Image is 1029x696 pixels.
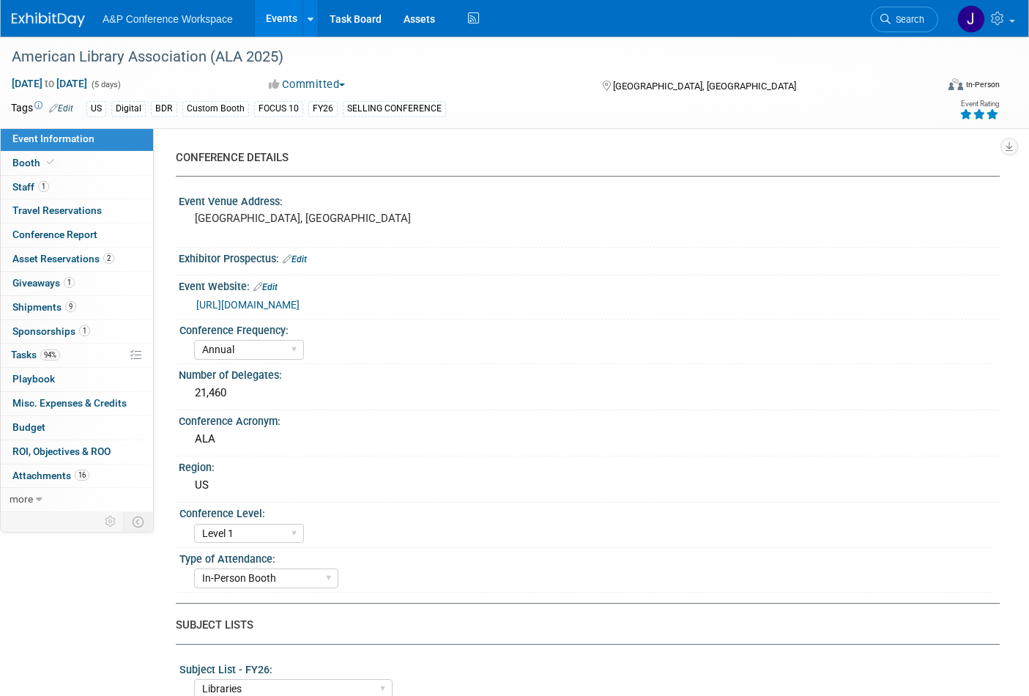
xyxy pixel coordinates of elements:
[12,133,94,144] span: Event Information
[151,101,177,116] div: BDR
[1,272,153,295] a: Giveaways1
[179,248,1000,267] div: Exhibitor Prospectus:
[308,101,338,116] div: FY26
[124,512,154,531] td: Toggle Event Tabs
[38,181,49,192] span: 1
[179,319,993,338] div: Conference Frequency:
[1,392,153,415] a: Misc. Expenses & Credits
[1,368,153,391] a: Playbook
[7,44,915,70] div: American Library Association (ALA 2025)
[1,152,153,175] a: Booth
[179,275,1000,295] div: Event Website:
[40,349,60,360] span: 94%
[103,253,114,264] span: 2
[1,296,153,319] a: Shipments9
[1,176,153,199] a: Staff1
[871,7,938,32] a: Search
[12,373,55,385] span: Playbook
[12,421,45,433] span: Budget
[957,5,985,33] img: Jennifer Howell
[613,81,796,92] span: [GEOGRAPHIC_DATA], [GEOGRAPHIC_DATA]
[1,127,153,151] a: Event Information
[12,253,114,264] span: Asset Reservations
[12,181,49,193] span: Staff
[12,445,111,457] span: ROI, Objectives & ROO
[75,470,89,481] span: 16
[90,80,121,89] span: (5 days)
[190,428,989,451] div: ALA
[49,103,73,114] a: Edit
[12,157,57,169] span: Booth
[47,158,54,166] i: Booth reservation complete
[891,14,924,25] span: Search
[11,77,88,90] span: [DATE] [DATE]
[12,277,75,289] span: Giveaways
[179,410,1000,429] div: Conference Acronym:
[264,77,351,92] button: Committed
[179,503,993,521] div: Conference Level:
[11,100,73,117] td: Tags
[195,212,505,225] pre: [GEOGRAPHIC_DATA], [GEOGRAPHIC_DATA]
[12,204,102,216] span: Travel Reservations
[12,229,97,240] span: Conference Report
[1,488,153,511] a: more
[959,100,999,108] div: Event Rating
[42,78,56,89] span: to
[79,325,90,336] span: 1
[254,101,303,116] div: FOCUS 10
[948,78,963,90] img: Format-Inperson.png
[196,299,300,311] a: [URL][DOMAIN_NAME]
[179,190,1000,209] div: Event Venue Address:
[10,493,33,505] span: more
[179,456,1000,475] div: Region:
[179,548,993,566] div: Type of Attendance:
[1,416,153,440] a: Budget
[12,325,90,337] span: Sponsorships
[98,512,124,531] td: Personalize Event Tab Strip
[179,364,1000,382] div: Number of Delegates:
[190,474,989,497] div: US
[176,150,989,166] div: CONFERENCE DETAILS
[283,254,307,264] a: Edit
[853,76,1000,98] div: Event Format
[12,470,89,481] span: Attachments
[12,301,76,313] span: Shipments
[12,12,85,27] img: ExhibitDay
[965,79,1000,90] div: In-Person
[111,101,146,116] div: Digital
[1,464,153,488] a: Attachments16
[253,282,278,292] a: Edit
[1,320,153,344] a: Sponsorships1
[176,618,989,633] div: SUBJECT LISTS
[1,199,153,223] a: Travel Reservations
[11,349,60,360] span: Tasks
[1,440,153,464] a: ROI, Objectives & ROO
[343,101,446,116] div: SELLING CONFERENCE
[1,223,153,247] a: Conference Report
[103,13,233,25] span: A&P Conference Workspace
[1,344,153,367] a: Tasks94%
[179,659,993,677] div: Subject List - FY26:
[12,397,127,409] span: Misc. Expenses & Credits
[65,301,76,312] span: 9
[190,382,989,404] div: 21,460
[86,101,106,116] div: US
[64,277,75,288] span: 1
[182,101,249,116] div: Custom Booth
[1,248,153,271] a: Asset Reservations2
